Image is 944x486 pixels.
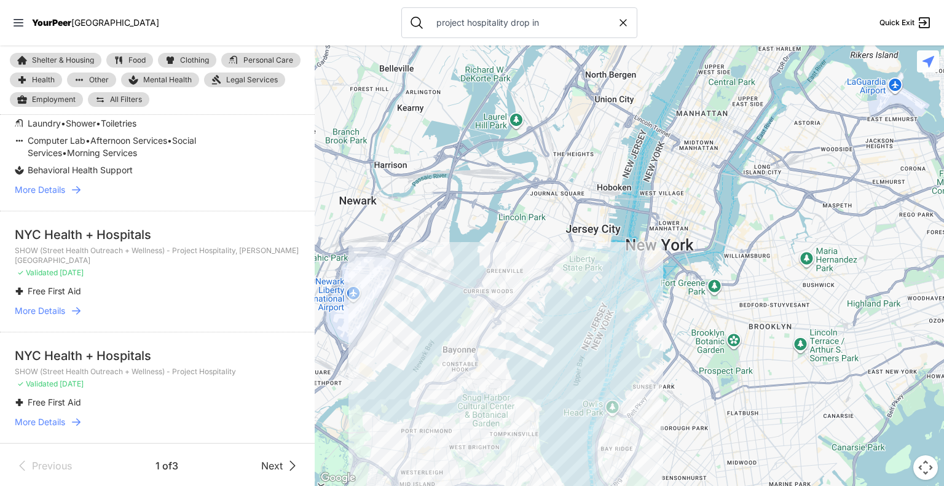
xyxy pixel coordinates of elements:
span: [DATE] [60,268,84,277]
span: Quick Exit [879,18,914,28]
span: Toiletries [101,118,136,128]
a: Employment [10,92,83,107]
p: SHOW (Street Health Outreach + Wellness) - Project Hospitality [15,367,300,377]
a: More Details [15,184,300,196]
span: 3 [172,460,178,472]
span: More Details [15,416,65,428]
span: Previous [32,458,72,473]
span: ✓ Validated [17,268,58,277]
a: Legal Services [204,73,285,87]
img: Google [318,470,358,486]
span: [DATE] [60,379,84,388]
span: Free First Aid [28,397,81,407]
a: More Details [15,416,300,428]
span: Shelter & Housing [32,57,94,64]
span: Afternoon Services [90,135,167,146]
span: Laundry [28,118,61,128]
span: All Filters [110,96,142,103]
span: Legal Services [226,75,278,85]
span: Next [261,458,283,473]
a: Open this area in Google Maps (opens a new window) [318,470,358,486]
a: More Details [15,305,300,317]
span: • [62,147,67,158]
span: • [167,135,172,146]
span: [GEOGRAPHIC_DATA] [71,17,159,28]
button: Map camera controls [913,455,938,480]
div: NYC Health + Hospitals [15,347,300,364]
span: Food [128,57,146,64]
a: Other [67,73,116,87]
span: More Details [15,184,65,196]
span: of [162,460,172,472]
span: Other [89,76,109,84]
span: Health [32,76,55,84]
span: • [85,135,90,146]
a: YourPeer[GEOGRAPHIC_DATA] [32,19,159,26]
span: Employment [32,95,76,104]
span: Personal Care [243,57,293,64]
a: Next [261,458,300,473]
span: ✓ Validated [17,379,58,388]
span: Mental Health [143,75,192,85]
span: 1 [155,460,162,472]
a: Shelter & Housing [10,53,101,68]
a: Mental Health [121,73,199,87]
span: Free First Aid [28,286,81,296]
span: Shower [66,118,96,128]
a: Health [10,73,62,87]
p: SHOW (Street Health Outreach + Wellness) - Project Hospitality, [PERSON_NAME][GEOGRAPHIC_DATA] [15,246,300,265]
span: • [61,118,66,128]
span: Clothing [180,57,209,64]
a: Food [106,53,153,68]
span: • [96,118,101,128]
span: More Details [15,305,65,317]
a: Quick Exit [879,15,932,30]
a: Clothing [158,53,216,68]
span: Computer Lab [28,135,85,146]
a: All Filters [88,92,149,107]
a: Personal Care [221,53,301,68]
div: NYC Health + Hospitals [15,226,300,243]
span: Morning Services [67,147,137,158]
input: Search [429,17,617,29]
span: Behavioral Health Support [28,165,133,175]
span: YourPeer [32,17,71,28]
